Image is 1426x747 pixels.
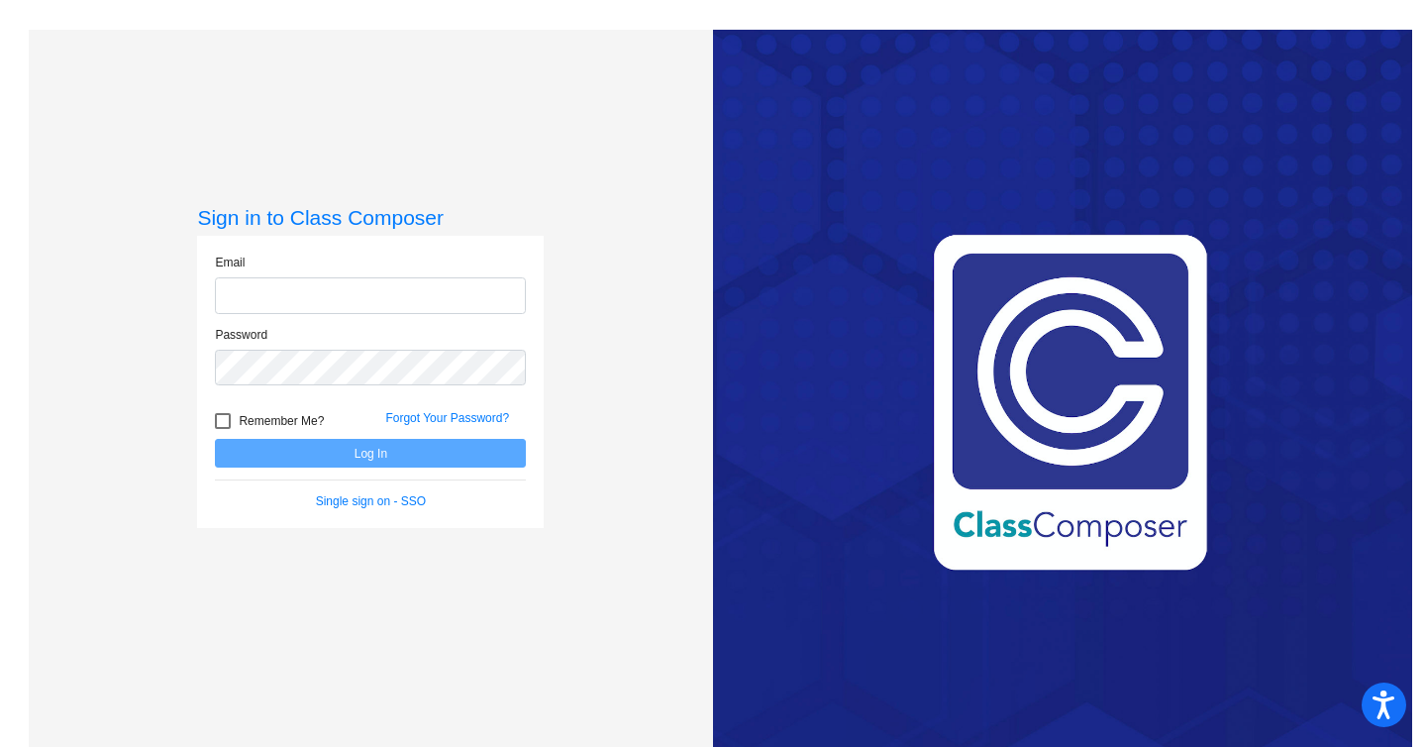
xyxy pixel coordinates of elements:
a: Single sign on - SSO [316,494,426,508]
h3: Sign in to Class Composer [197,205,544,230]
button: Log In [215,439,526,468]
label: Email [215,254,245,271]
a: Forgot Your Password? [385,411,509,425]
label: Password [215,326,267,344]
span: Remember Me? [239,409,324,433]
